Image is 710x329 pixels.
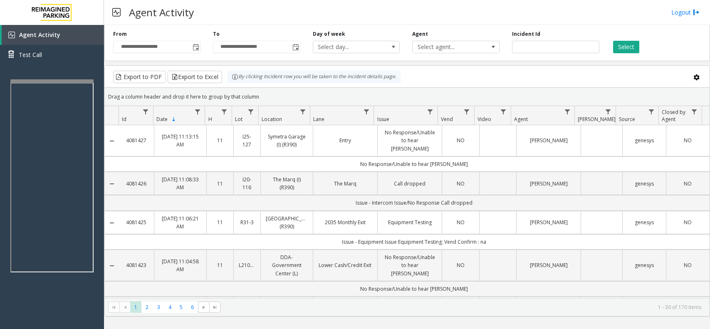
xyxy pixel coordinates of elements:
[447,136,474,144] a: NO
[662,109,685,123] span: Closed by Agent
[562,106,573,117] a: Agent Filter Menu
[124,261,149,269] a: 4081423
[130,302,141,313] span: Page 1
[235,116,242,123] span: Lot
[266,133,308,148] a: Symetra Garage (I) (R390)
[522,136,576,144] a: [PERSON_NAME]
[291,41,300,53] span: Toggle popup
[105,138,119,144] a: Collapse Details
[684,219,692,226] span: NO
[522,218,576,226] a: [PERSON_NAME]
[628,218,661,226] a: genesys
[119,156,710,172] td: No Response/Unable to hear [PERSON_NAME]
[447,218,474,226] a: NO
[192,106,203,117] a: Date Filter Menu
[113,30,127,38] label: From
[19,50,42,59] span: Test Call
[113,71,166,83] button: Export to PDF
[119,234,710,250] td: Issue - Equipment Issue Equipment Testing; Vend Confirm : na
[671,136,705,144] a: NO
[318,136,372,144] a: Entry
[159,133,201,148] a: [DATE] 11:13:15 AM
[208,116,212,123] span: H
[112,2,121,22] img: pageIcon
[671,8,700,17] a: Logout
[19,31,60,39] span: Agent Activity
[232,74,238,80] img: infoIcon.svg
[119,195,710,210] td: Issue - Intercom Issue/No Response Call dropped
[512,30,540,38] label: Incident Id
[313,116,324,123] span: Lane
[159,215,201,230] a: [DATE] 11:06:21 AM
[313,30,345,38] label: Day of week
[191,41,200,53] span: Toggle popup
[228,71,401,83] div: By clicking Incident row you will be taken to the incident details page.
[671,180,705,188] a: NO
[262,116,282,123] span: Location
[383,218,437,226] a: Equipment Testing
[124,218,149,226] a: 4081425
[522,261,576,269] a: [PERSON_NAME]
[187,302,198,313] span: Page 6
[105,89,710,104] div: Drag a column header and drop it here to group by that column
[603,106,614,117] a: Parker Filter Menu
[684,137,692,144] span: NO
[684,180,692,187] span: NO
[457,262,465,269] span: NO
[105,181,119,187] a: Collapse Details
[266,176,308,191] a: The Marq (I) (R390)
[213,30,220,38] label: To
[2,25,104,45] a: Agent Activity
[361,106,372,117] a: Lane Filter Menu
[212,261,228,269] a: 11
[200,304,207,311] span: Go to the next page
[140,106,151,117] a: Id Filter Menu
[168,71,222,83] button: Export to Excel
[441,116,453,123] span: Vend
[8,32,15,38] img: 'icon'
[498,106,509,117] a: Video Filter Menu
[318,261,372,269] a: Lower Cash/Credit Exit
[141,302,153,313] span: Page 2
[125,2,198,22] h3: Agent Activity
[457,219,465,226] span: NO
[514,116,528,123] span: Agent
[377,116,389,123] span: Issue
[689,106,700,117] a: Closed by Agent Filter Menu
[212,218,228,226] a: 11
[457,137,465,144] span: NO
[297,106,308,117] a: Location Filter Menu
[628,180,661,188] a: genesys
[383,180,437,188] a: Call dropped
[198,302,209,313] span: Go to the next page
[245,106,257,117] a: Lot Filter Menu
[239,133,255,148] a: I25-127
[412,30,428,38] label: Agent
[318,218,372,226] a: 2035 Monthly Exit
[218,106,230,117] a: H Filter Menu
[124,136,149,144] a: 4081427
[671,261,705,269] a: NO
[628,261,661,269] a: genesys
[156,116,168,123] span: Date
[447,261,474,269] a: NO
[684,262,692,269] span: NO
[105,106,710,298] div: Data table
[159,176,201,191] a: [DATE] 11:08:33 AM
[313,41,382,53] span: Select day...
[318,180,372,188] a: The Marq
[171,116,177,123] span: Sortable
[225,304,701,311] kendo-pager-info: 1 - 30 of 170 items
[164,302,176,313] span: Page 4
[425,106,436,117] a: Issue Filter Menu
[266,215,308,230] a: [GEOGRAPHIC_DATA] (R390)
[239,218,255,226] a: R31-3
[212,180,228,188] a: 11
[447,180,474,188] a: NO
[105,220,119,226] a: Collapse Details
[153,302,164,313] span: Page 3
[522,180,576,188] a: [PERSON_NAME]
[122,116,126,123] span: Id
[159,257,201,273] a: [DATE] 11:04:58 AM
[578,116,616,123] span: [PERSON_NAME]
